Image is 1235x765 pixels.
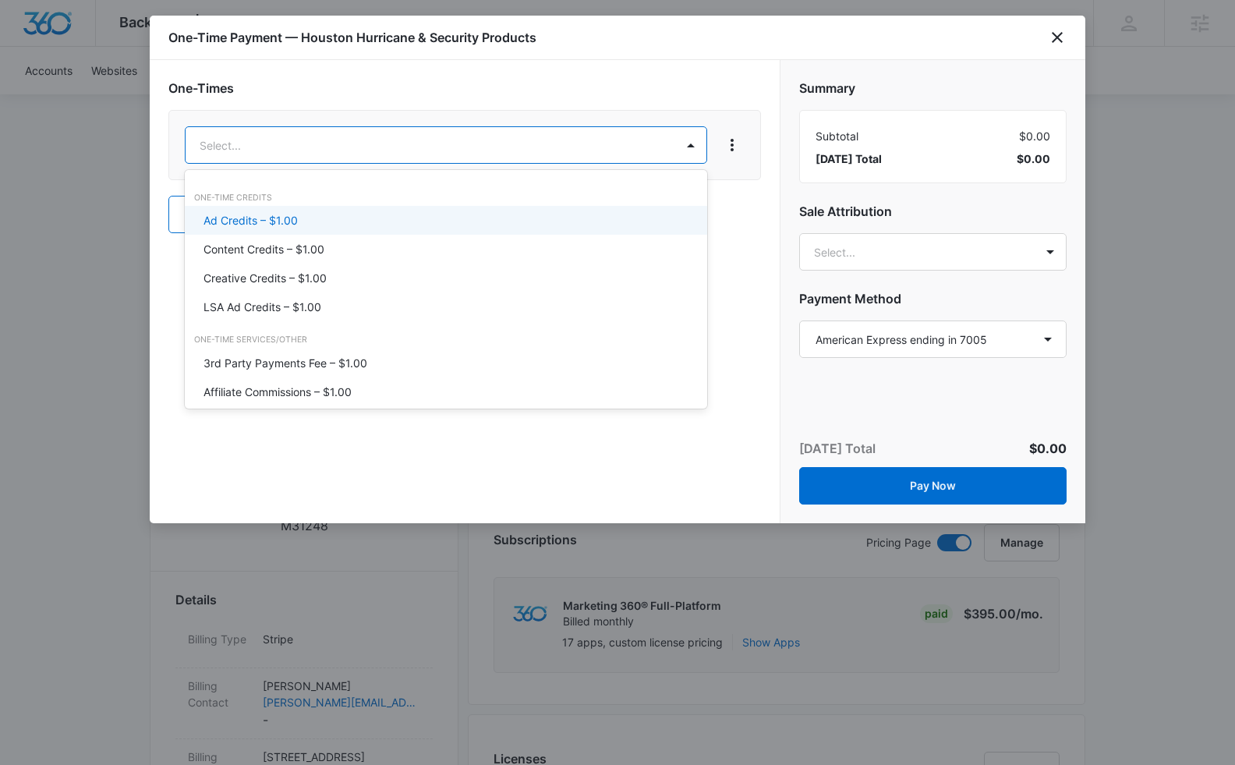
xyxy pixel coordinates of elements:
p: Content Credits – $1.00 [203,241,324,257]
p: Ad Credits – $1.00 [203,212,298,228]
div: One-Time Services/Other [185,334,707,346]
p: 3rd Party Payments Fee – $1.00 [203,355,367,371]
p: LSA Ad Credits – $1.00 [203,299,321,315]
p: Creative Credits – $1.00 [203,270,327,286]
p: Affiliate Commissions – $1.00 [203,384,352,400]
div: One-Time Credits [185,192,707,204]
